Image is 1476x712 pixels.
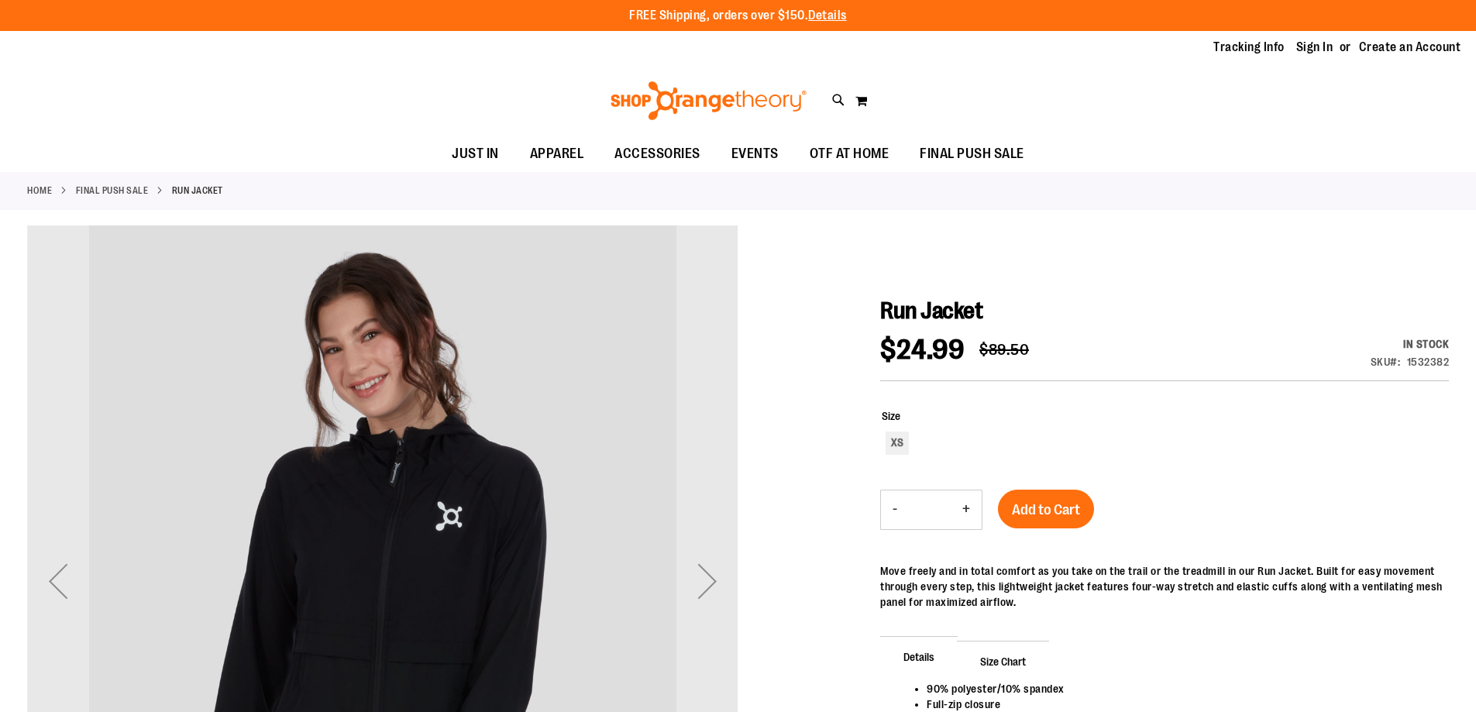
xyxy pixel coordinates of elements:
[436,136,514,172] a: JUST IN
[927,697,1433,712] li: Full-zip closure
[731,136,779,171] span: EVENTS
[1407,354,1450,370] div: 1532382
[880,298,982,324] span: Run Jacket
[530,136,584,171] span: APPAREL
[1371,356,1401,368] strong: SKU
[76,184,149,198] a: FINAL PUSH SALE
[1371,336,1450,352] div: In stock
[886,432,909,455] div: XS
[608,81,809,120] img: Shop Orangetheory
[880,334,964,366] span: $24.99
[514,136,600,172] a: APPAREL
[951,490,982,529] button: Increase product quantity
[979,341,1029,359] span: $89.50
[998,490,1094,528] button: Add to Cart
[882,410,900,422] span: Size
[172,184,223,198] strong: Run Jacket
[452,136,499,171] span: JUST IN
[920,136,1024,171] span: FINAL PUSH SALE
[1371,336,1450,352] div: Availability
[599,136,716,172] a: ACCESSORIES
[904,136,1040,171] a: FINAL PUSH SALE
[794,136,905,172] a: OTF AT HOME
[629,7,847,25] p: FREE Shipping, orders over $150.
[881,490,909,529] button: Decrease product quantity
[880,636,958,676] span: Details
[716,136,794,172] a: EVENTS
[810,136,889,171] span: OTF AT HOME
[927,681,1433,697] li: 90% polyester/10% spandex
[614,136,700,171] span: ACCESSORIES
[808,9,847,22] a: Details
[1213,39,1285,56] a: Tracking Info
[1359,39,1461,56] a: Create an Account
[27,184,52,198] a: Home
[1012,501,1080,518] span: Add to Cart
[1296,39,1333,56] a: Sign In
[909,491,951,528] input: Product quantity
[880,563,1449,610] div: Move freely and in total comfort as you take on the trail or the treadmill in our Run Jacket. Bui...
[957,641,1049,681] span: Size Chart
